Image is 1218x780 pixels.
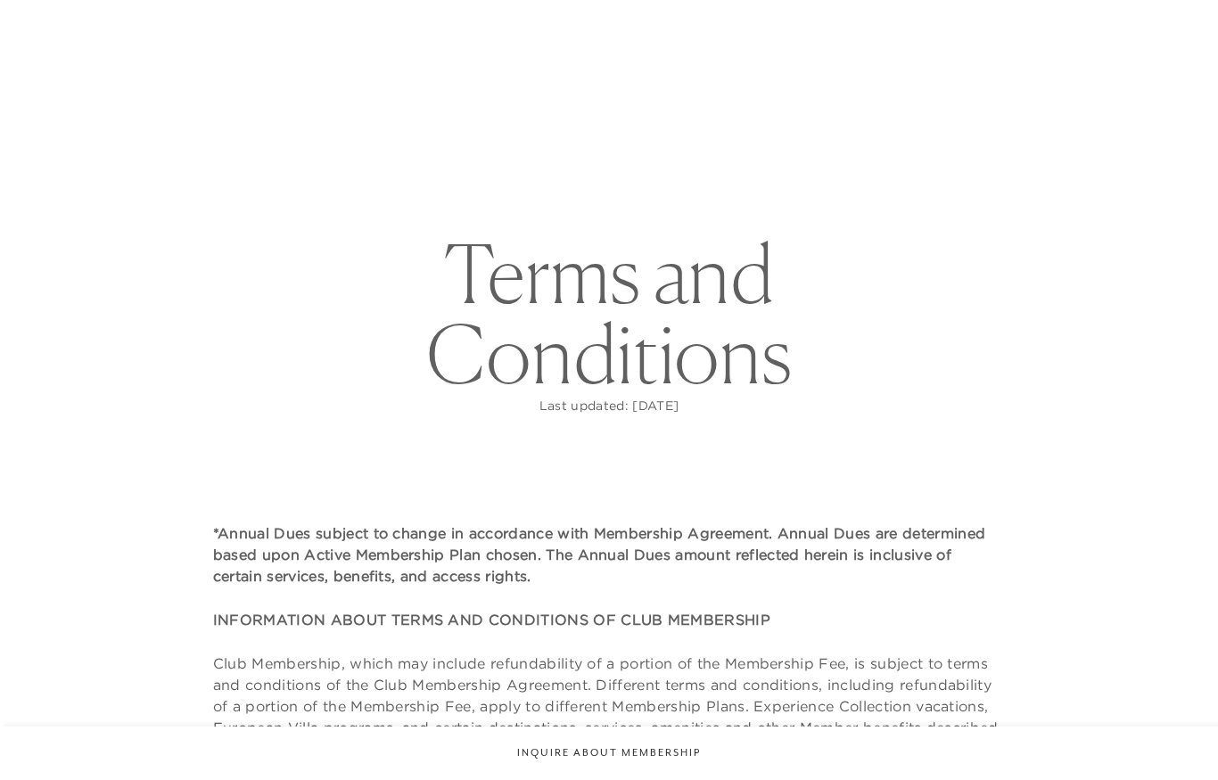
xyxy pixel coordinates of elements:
[306,234,912,394] h1: Terms and Conditions
[539,398,679,414] span: Last updated: [DATE]
[1144,21,1167,34] button: Open navigation
[213,524,985,585] strong: *Annual Dues subject to change in accordance with Membership Agreement. Annual Dues are determine...
[213,611,770,628] strong: INFORMATION ABOUT TERMS AND CONDITIONS OF CLUB MEMBERSHIP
